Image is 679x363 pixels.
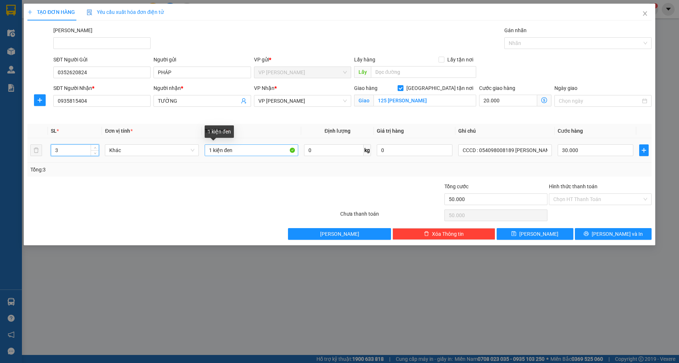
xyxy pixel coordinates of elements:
span: up [93,146,97,150]
span: TẠO ĐƠN HÀNG [27,9,75,15]
li: Nam Hải Limousine [4,4,106,31]
button: plus [34,94,46,106]
input: 0 [377,144,452,156]
span: Decrease Value [91,150,99,156]
span: [GEOGRAPHIC_DATA] tận nơi [403,84,476,92]
span: Lấy tận nơi [444,56,476,64]
span: plus [640,147,648,153]
span: delete [424,231,429,237]
span: Tổng cước [444,184,469,189]
span: Giao [354,95,373,106]
span: Xóa Thông tin [432,230,464,238]
span: Giá trị hàng [377,128,404,134]
button: [PERSON_NAME] [288,228,391,240]
li: VP VP [PERSON_NAME] Lão [4,39,50,64]
span: user-add [241,98,247,104]
span: kg [364,144,371,156]
button: Close [635,4,655,24]
label: Ngày giao [554,85,577,91]
span: Cước hàng [558,128,583,134]
div: SĐT Người Nhận [53,84,151,92]
span: SL [51,128,57,134]
button: save[PERSON_NAME] [497,228,573,240]
div: Người nhận [153,84,251,92]
th: Ghi chú [455,124,555,138]
input: Ghi Chú [458,144,552,156]
button: deleteXóa Thông tin [392,228,495,240]
span: Định lượng [325,128,350,134]
span: Khác [109,145,194,156]
span: [PERSON_NAME] [320,230,359,238]
label: Cước giao hàng [479,85,515,91]
span: save [511,231,516,237]
span: Yêu cầu xuất hóa đơn điện tử [87,9,164,15]
span: Lấy hàng [354,57,375,63]
span: Increase Value [91,145,99,150]
img: logo.jpg [4,4,29,29]
button: plus [639,144,649,156]
div: SĐT Người Gửi [53,56,151,64]
button: delete [30,144,42,156]
input: VD: Bàn, Ghế [205,144,299,156]
label: Hình thức thanh toán [549,184,598,189]
span: down [93,151,97,155]
li: VP VP [GEOGRAPHIC_DATA] [50,39,97,64]
span: plus [27,10,33,15]
span: [PERSON_NAME] [519,230,558,238]
label: Gán nhãn [504,27,527,33]
input: Dọc đường [371,66,477,78]
div: Người gửi [153,56,251,64]
span: VP Phạm Ngũ Lão [258,67,347,78]
input: Giao tận nơi [373,95,477,106]
span: Đơn vị tính [105,128,132,134]
span: plus [34,97,45,103]
label: Mã ĐH [53,27,92,33]
span: Giao hàng [354,85,378,91]
div: Tổng: 3 [30,166,262,174]
span: printer [584,231,589,237]
span: [PERSON_NAME] và In [592,230,643,238]
span: VP Nhận [254,85,274,91]
img: icon [87,10,92,15]
div: 1 kiện đen [205,125,234,138]
div: Chưa thanh toán [339,210,444,223]
div: VP gửi [254,56,351,64]
input: Mã ĐH [53,37,151,49]
span: VP Phan Thiết [258,95,347,106]
span: close [642,11,648,16]
button: printer[PERSON_NAME] và In [575,228,652,240]
input: Ngày giao [559,97,641,105]
span: dollar-circle [541,97,547,103]
span: Lấy [354,66,371,78]
input: Cước giao hàng [479,95,537,106]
